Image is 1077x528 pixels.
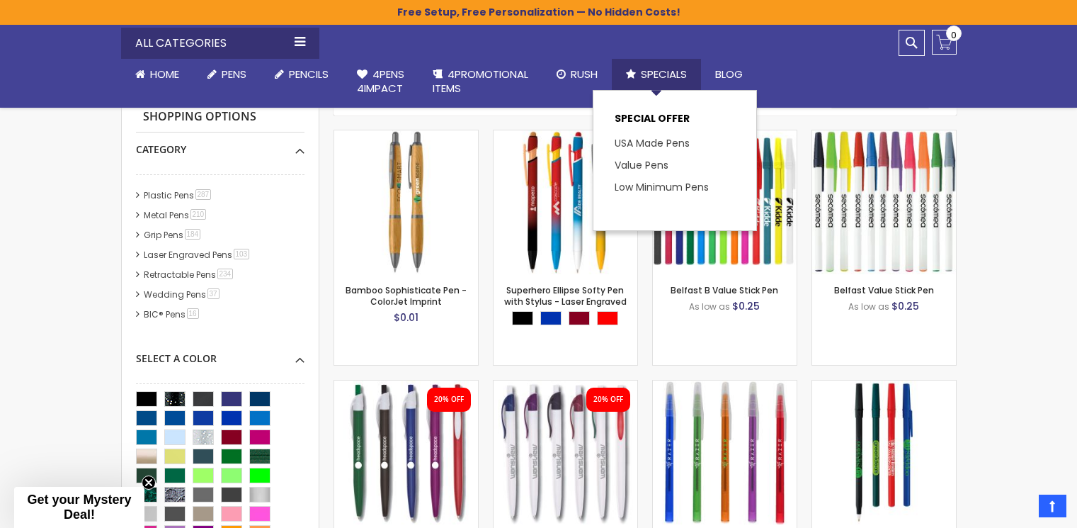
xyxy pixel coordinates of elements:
span: $0.25 [891,299,919,313]
button: Close teaser [142,476,156,490]
span: Rush [571,67,598,82]
img: Belfast Translucent Value Stick Pen [653,381,797,524]
span: Blog [715,67,743,82]
a: Pencils [261,59,343,90]
a: Bamboo Sophisticate Pen - ColorJet Imprint [346,284,467,308]
a: 4PROMOTIONALITEMS [418,59,542,105]
span: As low as [848,300,889,313]
a: Pens [193,59,261,90]
a: Grip Pens184 [140,229,206,241]
div: Burgundy [569,311,590,325]
a: Value Pens [615,158,668,172]
span: $0.01 [394,310,418,325]
div: Get your Mystery Deal!Close teaser [14,487,144,528]
iframe: Google Customer Reviews [960,490,1077,528]
span: 0 [951,28,957,42]
div: Select A Color [136,342,304,366]
span: Pens [222,67,246,82]
a: Corporate Promo Stick Pen [812,380,956,392]
a: 4Pens4impact [343,59,418,105]
img: Bamboo Sophisticate Pen - ColorJet Imprint [334,130,478,274]
span: Specials [641,67,687,82]
a: Retractable Pens234 [140,269,239,281]
a: Blog [701,59,757,90]
strong: Shopping Options [136,102,304,133]
a: Bamboo Sophisticate Pen - ColorJet Imprint [334,130,478,142]
a: Rush [542,59,612,90]
a: Metal Pens210 [140,209,212,221]
span: As low as [689,300,730,313]
div: All Categories [121,28,319,59]
span: $0.25 [732,299,760,313]
span: 16 [187,308,199,319]
img: Corporate Promo Stick Pen [812,381,956,524]
a: USA Made Pens [615,136,690,150]
span: Pencils [289,67,329,82]
a: Belfast Value Stick Pen [812,130,956,142]
a: Superhero Ellipse Softy Pen with Stylus - Laser Engraved [494,130,637,142]
img: Belfast Value Stick Pen [812,130,956,274]
span: 37 [207,288,220,299]
a: Specials [612,59,701,90]
a: Plastic Pens287 [140,189,217,201]
a: Belfast B Value Stick Pen [671,284,778,296]
img: Oak Pen Solid [334,381,478,524]
span: 210 [190,209,207,220]
a: Wedding Pens37 [140,288,224,300]
span: 184 [185,229,201,240]
div: 20% OFF [434,395,464,405]
a: Belfast Value Stick Pen [834,284,934,296]
span: 4Pens 4impact [357,67,404,96]
div: Blue [540,311,562,325]
p: SPECIAL OFFER [615,112,735,133]
span: 4PROMOTIONAL ITEMS [433,67,528,96]
a: Laser Engraved Pens103 [140,249,255,261]
a: Oak Pen Solid [334,380,478,392]
div: 20% OFF [593,395,623,405]
span: Get your Mystery Deal! [27,493,131,522]
img: Superhero Ellipse Softy Pen with Stylus - Laser Engraved [494,130,637,274]
div: Black [512,311,533,325]
div: Category [136,133,304,157]
div: Red [597,311,618,325]
a: Belfast Translucent Value Stick Pen [653,380,797,392]
span: 234 [217,269,234,279]
a: Oak Pen [494,380,637,392]
a: Home [121,59,193,90]
a: Low Minimum Pens [615,180,709,194]
a: 0 [932,30,957,55]
span: Home [150,67,179,82]
span: 103 [234,249,250,259]
a: Superhero Ellipse Softy Pen with Stylus - Laser Engraved [504,284,627,308]
a: BIC® Pens16 [140,308,204,320]
img: Oak Pen [494,381,637,524]
span: 287 [195,189,212,200]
